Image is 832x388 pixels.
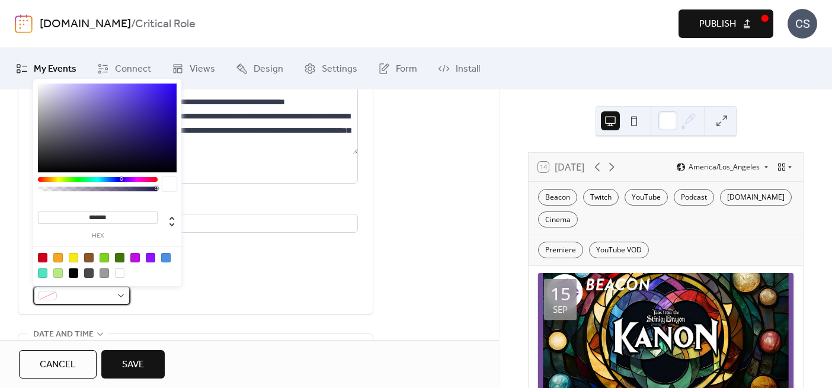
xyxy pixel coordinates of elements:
[625,189,668,206] div: YouTube
[38,253,47,262] div: #D0021B
[163,53,224,85] a: Views
[589,242,649,258] div: YouTube VOD
[115,62,151,76] span: Connect
[69,253,78,262] div: #F8E71C
[131,13,135,36] b: /
[396,62,417,76] span: Form
[146,253,155,262] div: #9013FE
[583,189,619,206] div: Twitch
[15,14,33,33] img: logo
[689,163,760,171] span: America/Los_Angeles
[369,53,426,85] a: Form
[33,198,356,212] div: Location
[551,285,571,303] div: 15
[429,53,489,85] a: Install
[456,62,480,76] span: Install
[227,53,292,85] a: Design
[53,268,63,278] div: #B8E986
[135,13,196,36] b: Critical Role
[115,268,124,278] div: #FFFFFF
[190,62,215,76] span: Views
[699,17,736,31] span: Publish
[34,62,76,76] span: My Events
[38,268,47,278] div: #50E3C2
[538,211,578,228] div: Cinema
[115,253,124,262] div: #417505
[100,268,109,278] div: #9B9B9B
[40,358,76,372] span: Cancel
[69,268,78,278] div: #000000
[88,53,160,85] a: Connect
[322,62,357,76] span: Settings
[38,233,158,239] label: hex
[788,9,817,39] div: CS
[538,189,577,206] div: Beacon
[7,53,85,85] a: My Events
[720,189,792,206] div: [DOMAIN_NAME]
[53,253,63,262] div: #F5A623
[679,9,773,38] button: Publish
[19,350,97,379] button: Cancel
[553,305,568,314] div: Sep
[130,253,140,262] div: #BD10E0
[100,253,109,262] div: #7ED321
[122,358,144,372] span: Save
[33,328,94,342] span: Date and time
[84,268,94,278] div: #4A4A4A
[161,253,171,262] div: #4A90E2
[538,242,583,258] div: Premiere
[40,13,131,36] a: [DOMAIN_NAME]
[84,253,94,262] div: #8B572A
[295,53,366,85] a: Settings
[101,350,165,379] button: Save
[254,62,283,76] span: Design
[674,189,714,206] div: Podcast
